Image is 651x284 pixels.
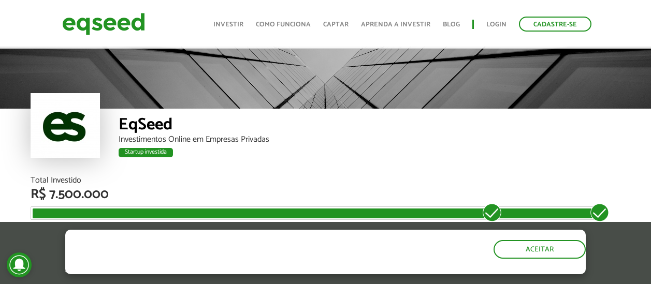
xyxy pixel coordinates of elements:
[31,176,621,185] div: Total Investido
[581,202,619,235] div: R$ 7.500.000
[519,17,591,32] a: Cadastre-se
[581,221,619,231] strong: Valor máximo
[361,21,430,28] a: Aprenda a investir
[323,21,349,28] a: Captar
[472,202,511,235] div: R$ 6.000.000
[62,10,145,38] img: EqSeed
[119,136,621,144] div: Investimentos Online em Empresas Privadas
[486,21,507,28] a: Login
[119,116,621,136] div: EqSeed
[202,265,322,274] a: política de privacidade e de cookies
[443,21,460,28] a: Blog
[119,148,173,157] div: Startup investida
[65,264,378,274] p: Ao clicar em "aceitar", você aceita nossa .
[494,240,586,259] button: Aceitar
[31,188,621,201] div: R$ 7.500.000
[65,230,378,262] h5: O site da EqSeed utiliza cookies para melhorar sua navegação.
[213,21,243,28] a: Investir
[472,221,511,231] strong: Valor objetivo
[256,21,311,28] a: Como funciona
